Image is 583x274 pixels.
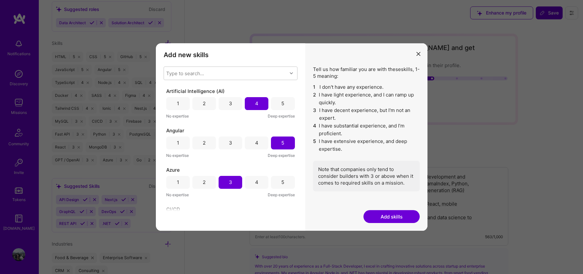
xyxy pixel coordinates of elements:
div: 5 [281,100,284,107]
i: icon Chevron [290,72,293,75]
h3: Add new skills [164,51,297,59]
span: 4 [313,122,317,137]
span: Deep expertise [268,113,295,119]
div: 3 [229,139,232,146]
span: 1 [313,83,317,91]
div: 4 [255,100,258,107]
span: 3 [313,107,317,122]
li: I have substantial experience, and I’m proficient. [313,122,420,137]
span: CI/CD [166,206,180,213]
li: I don't have any experience. [313,83,420,91]
span: 5 [313,137,317,153]
span: No expertise [166,113,189,119]
span: Angular [166,127,184,134]
span: Azure [166,167,180,173]
div: 3 [229,100,232,107]
li: I have extensive experience, and deep expertise. [313,137,420,153]
span: Deep expertise [268,191,295,198]
div: 2 [203,179,206,186]
div: 4 [255,179,258,186]
div: 2 [203,139,206,146]
div: Note that companies only tend to consider builders with 3 or above when it comes to required skil... [313,161,420,191]
div: 4 [255,139,258,146]
li: I have light experience, and I can ramp up quickly. [313,91,420,107]
div: 1 [177,139,179,146]
div: 3 [229,179,232,186]
div: Type to search... [166,70,204,76]
span: No expertise [166,152,189,159]
div: 5 [281,139,284,146]
div: modal [156,43,427,231]
div: 1 [177,100,179,107]
i: icon Close [416,52,420,56]
span: No expertise [166,191,189,198]
span: Artificial Intelligence (AI) [166,88,225,95]
div: 5 [281,179,284,186]
div: 2 [203,100,206,107]
span: 2 [313,91,317,107]
div: 1 [177,179,179,186]
button: Add skills [363,210,420,223]
div: Tell us how familiar you are with these skills , 1-5 meaning: [313,66,420,191]
span: Deep expertise [268,152,295,159]
li: I have decent experience, but I'm not an expert. [313,107,420,122]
